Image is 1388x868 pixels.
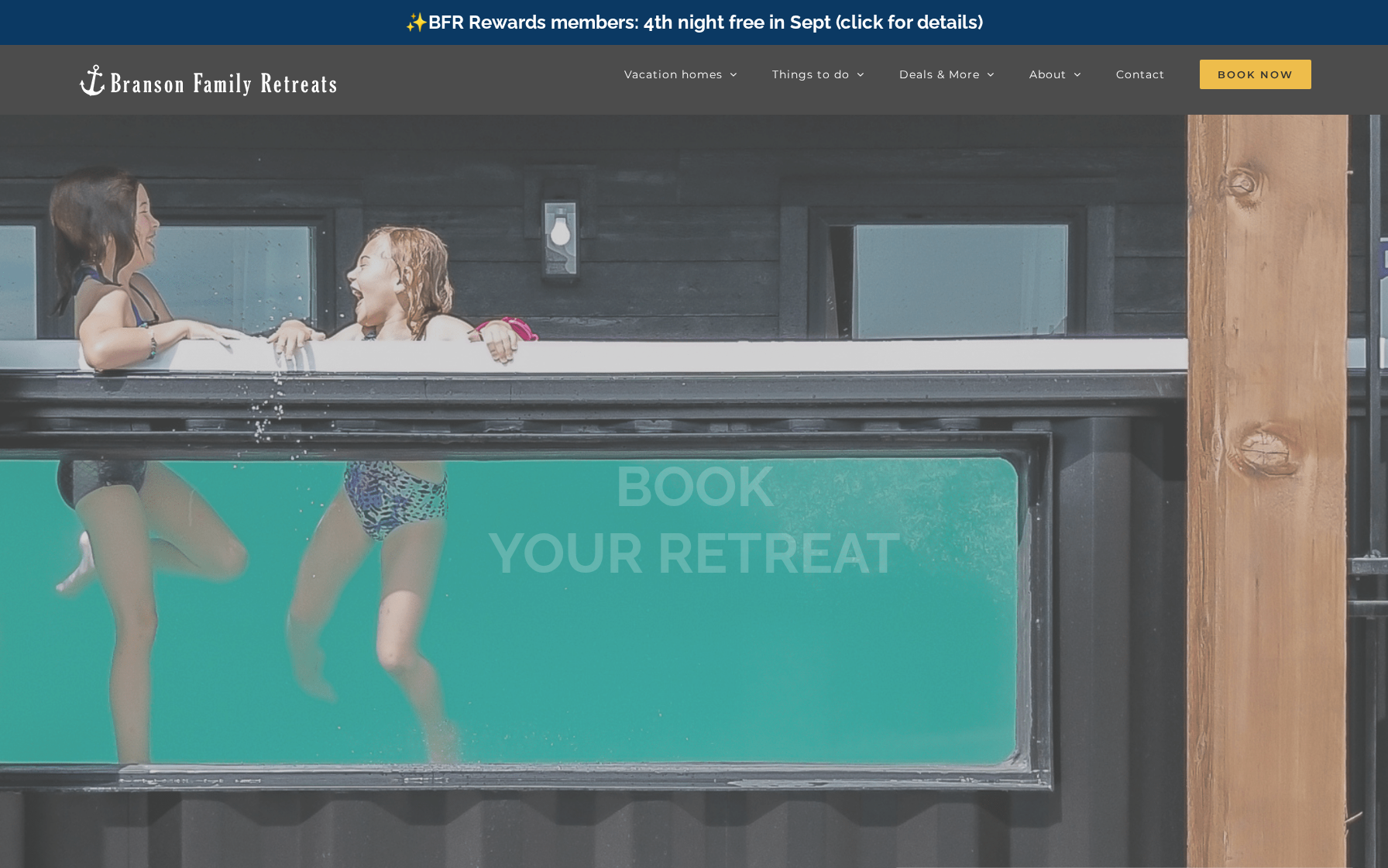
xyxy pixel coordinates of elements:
[624,69,723,80] span: Vacation homes
[1200,59,1311,90] a: Book Now
[899,59,995,90] a: Deals & More
[488,453,901,586] b: BOOK YOUR RETREAT
[1116,69,1165,80] span: Contact
[772,59,864,90] a: Things to do
[405,11,983,33] a: ✨BFR Rewards members: 4th night free in Sept (click for details)
[1116,59,1165,90] a: Contact
[1029,59,1081,90] a: About
[899,69,980,80] span: Deals & More
[624,59,1311,90] nav: Main Menu
[624,59,737,90] a: Vacation homes
[77,63,339,98] img: Branson Family Retreats Logo
[1200,60,1311,89] span: Book Now
[772,69,850,80] span: Things to do
[1029,69,1067,80] span: About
